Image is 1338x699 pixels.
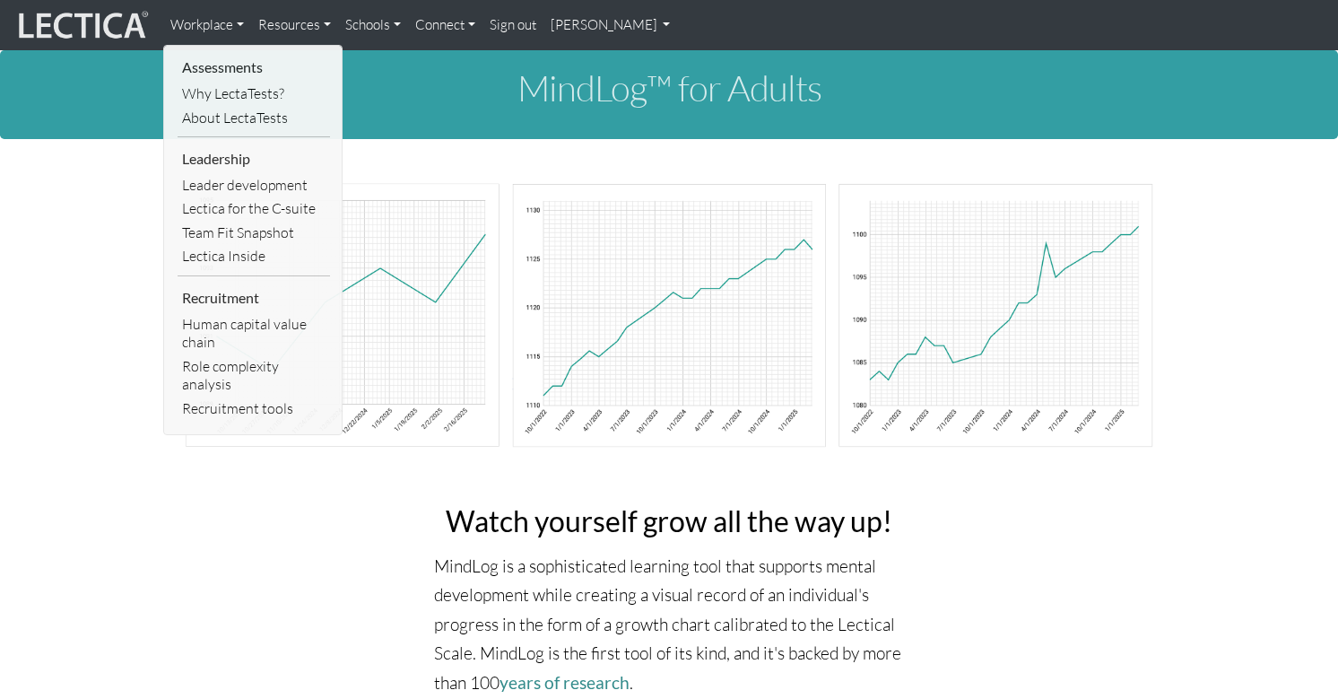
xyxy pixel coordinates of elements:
li: Leadership [178,144,330,173]
li: Assessments [178,53,330,82]
a: Workplace [163,7,251,43]
a: Recruitment tools [178,397,330,421]
img: mindlog-chart-banner-adult.png [185,182,1153,449]
li: Recruitment [178,284,330,312]
a: Connect [408,7,482,43]
img: lecticalive [14,8,149,42]
h2: Watch yourself grow all the way up! [434,505,905,537]
a: Leader development [178,173,330,197]
a: [PERSON_NAME] [543,7,678,43]
p: MindLog is a sophisticated learning tool that supports mental development while creating a visual... [434,552,905,698]
a: Schools [338,7,408,43]
a: Lectica for the C-suite [178,197,330,221]
a: About LectaTests [178,106,330,130]
a: years of research [500,672,630,693]
a: Sign out [482,7,543,43]
a: Team Fit Snapshot [178,221,330,245]
a: Resources [251,7,338,43]
h1: MindLog™ for Adults [171,68,1167,108]
a: Lectica Inside [178,244,330,268]
a: Human capital value chain [178,312,330,354]
a: Role complexity analysis [178,354,330,397]
a: Why LectaTests? [178,82,330,106]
